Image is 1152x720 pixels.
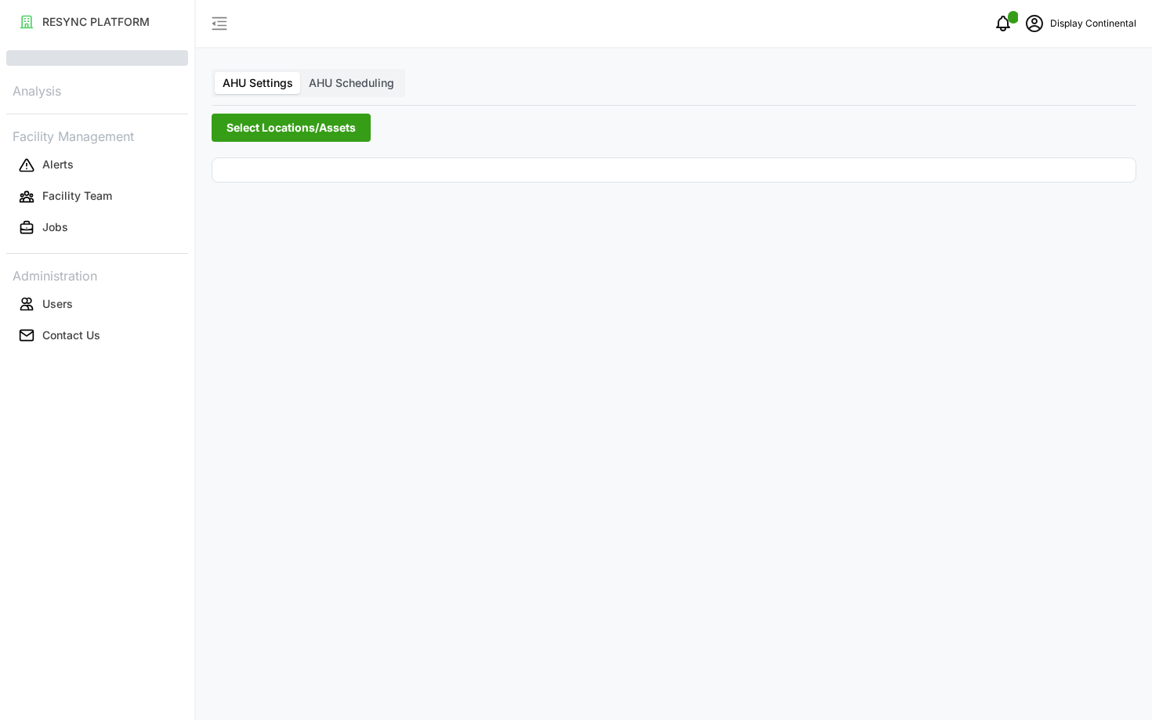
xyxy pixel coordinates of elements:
[6,263,188,286] p: Administration
[6,212,188,244] a: Jobs
[212,114,371,142] button: Select Locations/Assets
[6,8,188,36] button: RESYNC PLATFORM
[6,214,188,242] button: Jobs
[42,14,150,30] p: RESYNC PLATFORM
[6,183,188,211] button: Facility Team
[6,78,188,101] p: Analysis
[6,151,188,179] button: Alerts
[1019,8,1050,39] button: schedule
[309,76,394,89] span: AHU Scheduling
[42,219,68,235] p: Jobs
[6,181,188,212] a: Facility Team
[223,76,293,89] span: AHU Settings
[6,6,188,38] a: RESYNC PLATFORM
[226,114,356,141] span: Select Locations/Assets
[42,188,112,204] p: Facility Team
[42,157,74,172] p: Alerts
[6,290,188,318] button: Users
[6,320,188,351] a: Contact Us
[42,296,73,312] p: Users
[6,288,188,320] a: Users
[6,321,188,349] button: Contact Us
[6,150,188,181] a: Alerts
[987,8,1019,39] button: notifications
[1050,16,1136,31] p: Display Continental
[6,124,188,147] p: Facility Management
[42,327,100,343] p: Contact Us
